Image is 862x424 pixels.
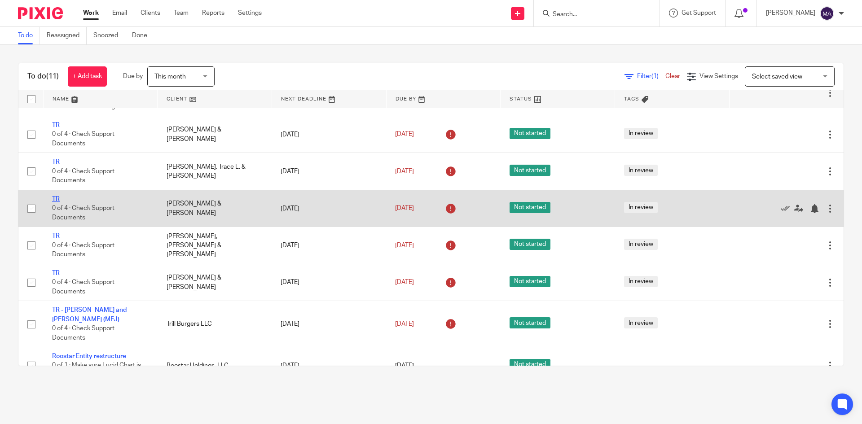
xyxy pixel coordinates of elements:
[766,9,815,17] p: [PERSON_NAME]
[395,205,414,211] span: [DATE]
[651,73,659,79] span: (1)
[52,279,114,295] span: 0 of 4 · Check Support Documents
[682,10,716,16] span: Get Support
[52,94,142,110] span: 0 of 1 · Make sure Lucid diagram follows actual tax filings
[510,276,550,287] span: Not started
[510,239,550,250] span: Not started
[52,205,114,221] span: 0 of 4 · Check Support Documents
[272,116,386,153] td: [DATE]
[83,9,99,17] a: Work
[624,96,639,101] span: Tags
[158,153,272,190] td: [PERSON_NAME], Trace L. & [PERSON_NAME]
[52,233,60,239] a: TR
[510,202,550,213] span: Not started
[624,128,658,139] span: In review
[52,159,60,165] a: TR
[27,72,59,81] h1: To do
[158,190,272,227] td: [PERSON_NAME] & [PERSON_NAME]
[112,9,127,17] a: Email
[752,74,802,80] span: Select saved view
[552,11,633,19] input: Search
[272,227,386,264] td: [DATE]
[123,72,143,81] p: Due by
[202,9,224,17] a: Reports
[624,239,658,250] span: In review
[158,116,272,153] td: [PERSON_NAME] & [PERSON_NAME]
[52,122,60,128] a: TR
[272,347,386,384] td: [DATE]
[154,74,186,80] span: This month
[52,307,127,322] a: TR - [PERSON_NAME] and [PERSON_NAME] (MFJ)
[52,196,60,202] a: TR
[624,202,658,213] span: In review
[510,317,550,328] span: Not started
[395,321,414,327] span: [DATE]
[699,73,738,79] span: View Settings
[93,27,125,44] a: Snoozed
[46,73,59,80] span: (11)
[52,270,60,276] a: TR
[158,301,272,347] td: Trill Burgers LLC
[174,9,189,17] a: Team
[665,73,680,79] a: Clear
[272,301,386,347] td: [DATE]
[510,359,550,370] span: Not started
[395,242,414,249] span: [DATE]
[624,165,658,176] span: In review
[52,168,114,184] span: 0 of 4 · Check Support Documents
[272,264,386,301] td: [DATE]
[68,66,107,87] a: + Add task
[52,325,114,341] span: 0 of 4 · Check Support Documents
[395,168,414,175] span: [DATE]
[18,7,63,19] img: Pixie
[395,363,414,369] span: [DATE]
[158,347,272,384] td: Roostar Holdings, LLC
[272,190,386,227] td: [DATE]
[238,9,262,17] a: Settings
[52,131,114,147] span: 0 of 4 · Check Support Documents
[510,165,550,176] span: Not started
[52,353,126,359] a: Roostar Entity restructure
[272,153,386,190] td: [DATE]
[395,131,414,138] span: [DATE]
[624,317,658,328] span: In review
[395,279,414,285] span: [DATE]
[820,6,834,21] img: svg%3E
[158,227,272,264] td: [PERSON_NAME], [PERSON_NAME] & [PERSON_NAME]
[132,27,154,44] a: Done
[141,9,160,17] a: Clients
[781,204,794,213] a: Mark as done
[624,361,721,370] div: ---
[47,27,87,44] a: Reassigned
[637,73,665,79] span: Filter
[624,276,658,287] span: In review
[510,128,550,139] span: Not started
[158,264,272,301] td: [PERSON_NAME] & [PERSON_NAME]
[18,27,40,44] a: To do
[52,363,141,378] span: 0 of 1 · Make sure Lucid Chart is reflecting actual tax filings
[52,242,114,258] span: 0 of 4 · Check Support Documents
